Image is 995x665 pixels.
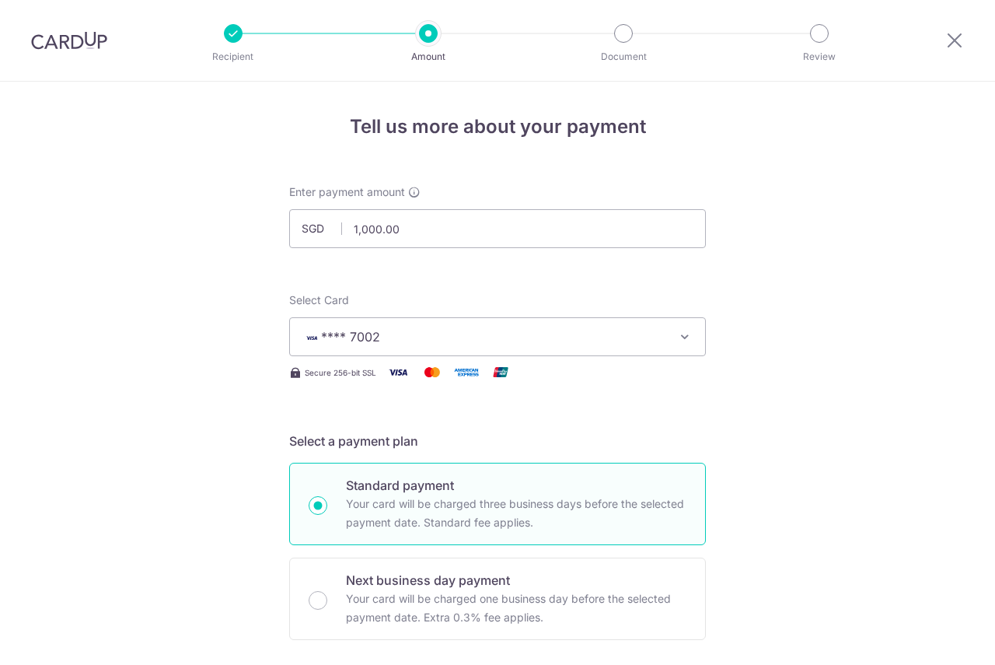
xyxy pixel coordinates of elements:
p: Recipient [176,49,291,65]
h5: Select a payment plan [289,432,706,450]
p: Document [566,49,681,65]
span: Enter payment amount [289,184,405,200]
p: Review [762,49,877,65]
span: SGD [302,221,342,236]
p: Next business day payment [346,571,686,590]
img: American Express [451,362,482,382]
p: Standard payment [346,476,686,495]
p: Amount [371,49,486,65]
span: translation missing: en.payables.payment_networks.credit_card.summary.labels.select_card [289,293,349,306]
input: 0.00 [289,209,706,248]
h4: Tell us more about your payment [289,113,706,141]
img: Mastercard [417,362,448,382]
span: Secure 256-bit SSL [305,366,376,379]
img: VISA [302,332,321,343]
p: Your card will be charged one business day before the selected payment date. Extra 0.3% fee applies. [346,590,686,627]
p: Your card will be charged three business days before the selected payment date. Standard fee appl... [346,495,686,532]
img: CardUp [31,31,107,50]
img: Visa [382,362,414,382]
img: Union Pay [485,362,516,382]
